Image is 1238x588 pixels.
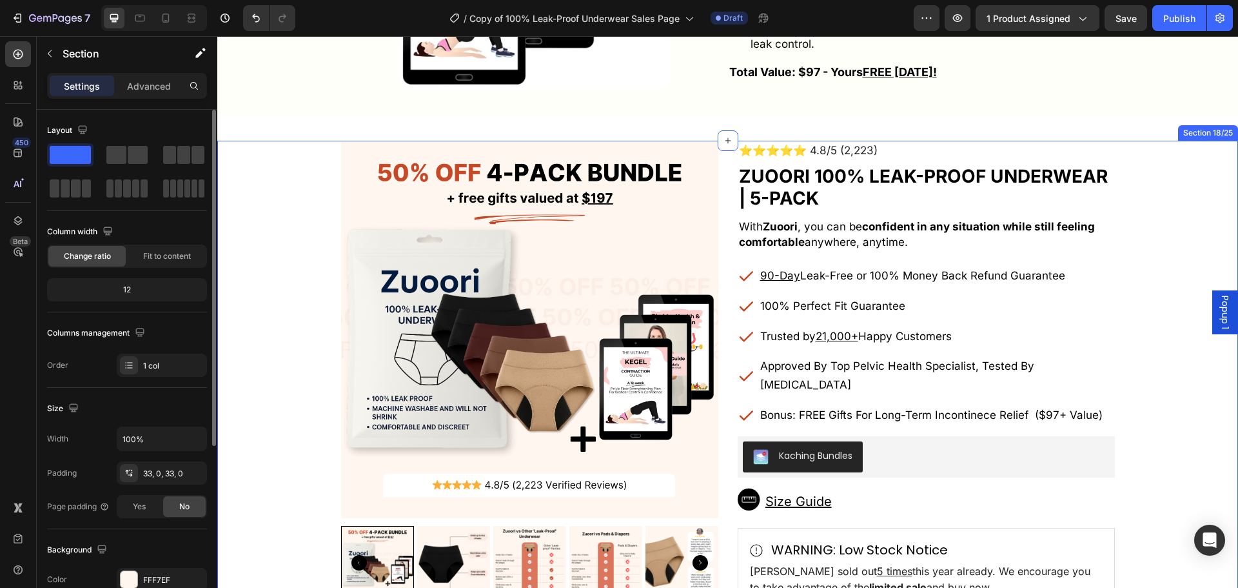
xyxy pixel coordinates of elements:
div: Layout [47,122,90,139]
u: 90-Day [543,233,583,246]
span: Bonus: FREE Gifts For Long-Term Incontinece Relief ($97+ Value) [543,372,885,385]
u: Size Guide [548,458,614,473]
button: Carousel Next Arrow [475,519,491,534]
div: Background [47,542,110,559]
span: 1 product assigned [987,12,1070,25]
strong: confident in any situation while still feeling comfortable [522,184,878,213]
u: 21,000+ [598,294,641,307]
strong: Zuoori [545,184,580,197]
span: Yes [133,501,146,512]
div: Width [47,433,68,445]
div: Size [47,400,81,418]
div: Color [47,574,67,585]
span: With , you can be anywhere, anytime. [522,184,878,213]
iframe: Design area [217,36,1238,588]
button: Save [1105,5,1147,31]
span: Copy of 100% Leak-Proof Underwear Sales Page [469,12,680,25]
h1: Zuoori 100% Leak-Proof Underwear | 5-Pack [520,128,898,174]
span: Approved By Top Pelvic Health Specialist, Tested By [MEDICAL_DATA] [543,323,817,355]
span: 100% Perfect Fit Guarantee [543,263,688,276]
div: Columns management [47,325,148,342]
u: FREE [DATE]! [645,29,720,43]
span: [PERSON_NAME] sold out this year already. We encourage you to take advantage of the and buy now. [533,529,873,558]
div: 1 col [143,360,204,372]
div: Padding [47,467,77,479]
input: Auto [117,427,206,451]
div: Beta [10,236,31,247]
div: Column width [47,223,115,241]
div: Kaching Bundles [562,413,635,427]
div: Publish [1163,12,1195,25]
span: Popup 1 [1001,259,1014,293]
span: Draft [723,12,743,24]
div: Order [47,360,68,371]
button: Carousel Back Arrow [134,519,150,534]
p: 7 [84,10,90,26]
div: Page padding [47,501,110,512]
strong: limited sale [652,545,709,558]
span: Leak-Free or 100% Money Back Refund Guarantee [543,233,848,246]
div: Open Intercom Messenger [1194,525,1225,556]
div: Section 18/25 [963,91,1018,103]
button: Publish [1152,5,1206,31]
div: 12 [50,281,204,299]
span: Trusted by Happy Customers [543,294,734,307]
u: 5 times [660,529,695,542]
div: FFF7EF [143,574,204,586]
button: 1 product assigned [976,5,1099,31]
div: 33, 0, 33, 0 [143,468,204,480]
span: No [179,501,190,512]
span: WARNING: Low Stock Notice [554,505,731,523]
div: Undo/Redo [243,5,295,31]
p: Advanced [127,79,171,93]
span: Save [1115,13,1137,24]
p: Section [63,46,168,61]
button: 7 [5,5,96,31]
span: / [464,12,467,25]
div: 450 [12,137,31,148]
span: ⭐⭐⭐⭐⭐ 4.8/5 (2,223) [522,108,660,121]
span: Change ratio [64,250,111,262]
img: KachingBundles.png [536,413,551,429]
strong: Total Value: $97 - Yours [512,29,720,43]
a: Size Guide [520,438,614,492]
button: Kaching Bundles [526,405,645,436]
span: Fit to content [143,250,191,262]
p: Settings [64,79,100,93]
